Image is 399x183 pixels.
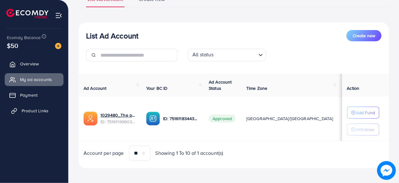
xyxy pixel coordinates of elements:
[6,9,49,18] img: logo
[84,112,97,125] img: ic-ads-acc.e4c84228.svg
[86,31,138,40] h3: List Ad Account
[5,73,64,86] a: My ad accounts
[100,119,136,125] span: ID: 7516119960360484880
[356,126,374,133] p: Withdraw
[209,79,232,91] span: Ad Account Status
[347,124,379,135] button: Withdraw
[146,85,168,91] span: Your BC ID
[156,150,223,157] span: Showing 1 To 10 of 1 account(s)
[246,115,333,122] span: [GEOGRAPHIC_DATA]/[GEOGRAPHIC_DATA]
[20,92,38,98] span: Payment
[20,76,52,83] span: My ad accounts
[5,38,20,53] span: $50
[5,89,64,101] a: Payment
[209,114,236,123] span: Approved
[191,50,215,60] span: All status
[5,104,64,117] a: Product Links
[7,34,41,41] span: Ecomdy Balance
[188,49,266,61] div: Search for option
[347,85,360,91] span: Action
[347,107,379,119] button: Add Fund
[163,115,199,122] p: ID: 7516118344312864769
[84,150,124,157] span: Account per page
[146,112,160,125] img: ic-ba-acc.ded83a64.svg
[20,61,39,67] span: Overview
[353,33,375,39] span: Create new
[100,112,136,118] a: 1029480_The primes Store Tiktok Ad Account_1749983053900
[377,161,396,180] img: image
[22,108,49,114] span: Product Links
[55,43,61,49] img: image
[5,58,64,70] a: Overview
[246,85,267,91] span: Time Zone
[84,85,107,91] span: Ad Account
[356,109,375,116] p: Add Fund
[346,30,381,41] button: Create new
[55,12,62,19] img: menu
[100,112,136,125] div: <span class='underline'>1029480_The primes Store Tiktok Ad Account_1749983053900</span></br>75161...
[215,50,256,60] input: Search for option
